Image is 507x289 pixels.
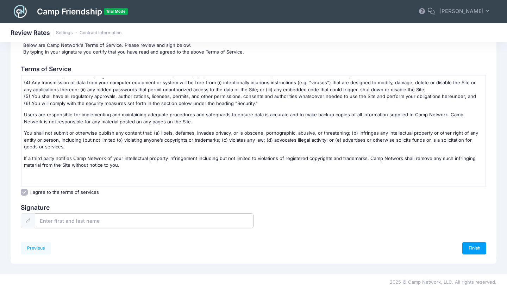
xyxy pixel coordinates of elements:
button: [PERSON_NAME] [435,4,496,20]
span: [PERSON_NAME] [439,7,484,15]
label: I agree to the terms of services [30,189,99,196]
h3: Signature [21,204,486,211]
p: You shall not submit or otherwise publish any content that: (a) libels, defames, invades privacy,... [24,130,483,150]
a: Finish [462,242,486,254]
h1: Camp Friendship [37,2,128,21]
h1: Review Rates [11,29,121,36]
a: Previous [21,242,51,254]
input: Enter first and last name [35,213,254,228]
p: Users are responsible for implementing and maintaining adequate procedures and safeguards to ensu... [24,111,483,125]
a: Settings [56,30,73,36]
h3: Terms of Service [21,65,486,73]
a: Contract Information [80,30,121,36]
p: If a third party notifies Camp Network of your intellectual property infringement including but n... [24,155,483,169]
span: 2025 © Camp Network, LLC. All rights reserved. [390,279,496,285]
div: Below are Camp Network's Terms of Service. Please review and sign below. By typing in your signat... [18,37,490,61]
img: Logo [11,2,30,21]
span: Trial Mode [104,8,128,15]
